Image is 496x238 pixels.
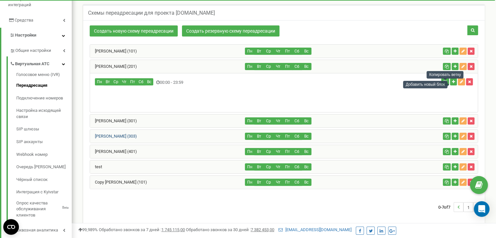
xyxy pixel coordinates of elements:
[16,173,72,186] a: Чёрный список
[16,79,72,92] a: Переадресация
[10,56,72,70] a: Виртуальная АТС
[283,148,293,155] button: Пт
[10,223,72,236] a: Сквозная аналитика
[254,117,264,125] button: Вт
[403,81,447,88] div: Добавить новый блок
[264,148,274,155] button: Ср
[90,25,178,37] a: Создать новую схему переадресации
[15,61,50,67] span: Виртуальная АТС
[90,134,137,139] a: [PERSON_NAME] (303)
[292,179,302,186] button: Сб
[264,63,274,70] button: Ср
[15,48,51,54] span: Общие настройки
[283,179,293,186] button: Пт
[273,117,283,125] button: Чт
[264,48,274,55] button: Ср
[245,48,255,55] button: Пн
[254,148,264,155] button: Вт
[254,179,264,186] button: Вт
[245,148,255,155] button: Пн
[16,123,72,136] a: SIP шлюзы
[264,117,274,125] button: Ср
[182,25,279,37] a: Создать резервную схему переадресации
[16,199,72,218] a: Опрос качества обслуживания клиентовBeta
[161,227,185,232] u: 1 745 115,00
[99,227,185,232] span: Обработано звонков за 7 дней :
[283,63,293,70] button: Пт
[16,148,72,161] a: Webhook номер
[254,48,264,55] button: Вт
[245,179,255,186] button: Пн
[463,202,473,212] li: 1
[112,78,120,85] button: Ср
[292,117,302,125] button: Сб
[90,49,137,53] a: [PERSON_NAME] (101)
[251,227,274,232] u: 7 382 453,00
[278,227,352,232] a: [EMAIL_ADDRESS][DOMAIN_NAME]
[245,133,255,140] button: Пн
[273,133,283,140] button: Чт
[302,117,311,125] button: Вс
[283,133,293,140] button: Пт
[283,163,293,171] button: Пт
[95,78,104,85] button: Пн
[90,149,137,154] a: [PERSON_NAME] (401)
[467,25,478,35] button: Поиск схемы переадресации
[16,161,72,173] a: Очередь [PERSON_NAME]
[292,48,302,55] button: Сб
[17,227,58,233] span: Сквозная аналитика
[90,118,137,123] a: [PERSON_NAME] (301)
[302,163,311,171] button: Вс
[16,72,72,80] a: Голосовое меню (IVR)
[16,92,72,105] a: Подключение номеров
[273,179,283,186] button: Чт
[474,201,489,217] div: Open Intercom Messenger
[273,163,283,171] button: Чт
[16,186,72,199] a: Интеграция с Kyivstar
[78,227,98,232] span: 99,989%
[444,204,448,210] span: of
[273,148,283,155] button: Чт
[302,48,311,55] button: Вс
[273,48,283,55] button: Чт
[427,71,463,79] div: Копировать ветку
[1,28,72,43] a: Настройки
[15,33,36,37] span: Настройки
[15,18,33,22] span: Средства
[245,63,255,70] button: Пн
[302,179,311,186] button: Вс
[3,219,19,235] button: Open CMP widget
[120,78,128,85] button: Чт
[16,136,72,148] a: SIP аккаунты
[104,78,112,85] button: Вт
[90,164,102,169] a: test
[16,104,72,123] a: Настройка исходящей связи
[292,63,302,70] button: Сб
[245,117,255,125] button: Пн
[438,196,483,218] nav: ...
[302,148,311,155] button: Вс
[302,133,311,140] button: Вс
[254,163,264,171] button: Вт
[145,78,153,85] button: Вс
[128,78,137,85] button: Пт
[264,163,274,171] button: Ср
[264,179,274,186] button: Ср
[302,63,311,70] button: Вс
[90,180,147,185] a: Copy [PERSON_NAME] (101)
[254,133,264,140] button: Вт
[283,48,293,55] button: Пт
[283,117,293,125] button: Пт
[292,133,302,140] button: Сб
[264,133,274,140] button: Ср
[292,148,302,155] button: Сб
[292,163,302,171] button: Сб
[438,202,454,212] span: 0-7 7
[186,227,274,232] span: Обработано звонков за 30 дней :
[245,163,255,171] button: Пн
[90,78,349,87] div: 00:00 - 23:59
[90,64,137,69] a: [PERSON_NAME] (201)
[137,78,145,85] button: Сб
[10,43,72,56] a: Общие настройки
[88,10,215,16] h5: Схемы переадресации для проекта [DOMAIN_NAME]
